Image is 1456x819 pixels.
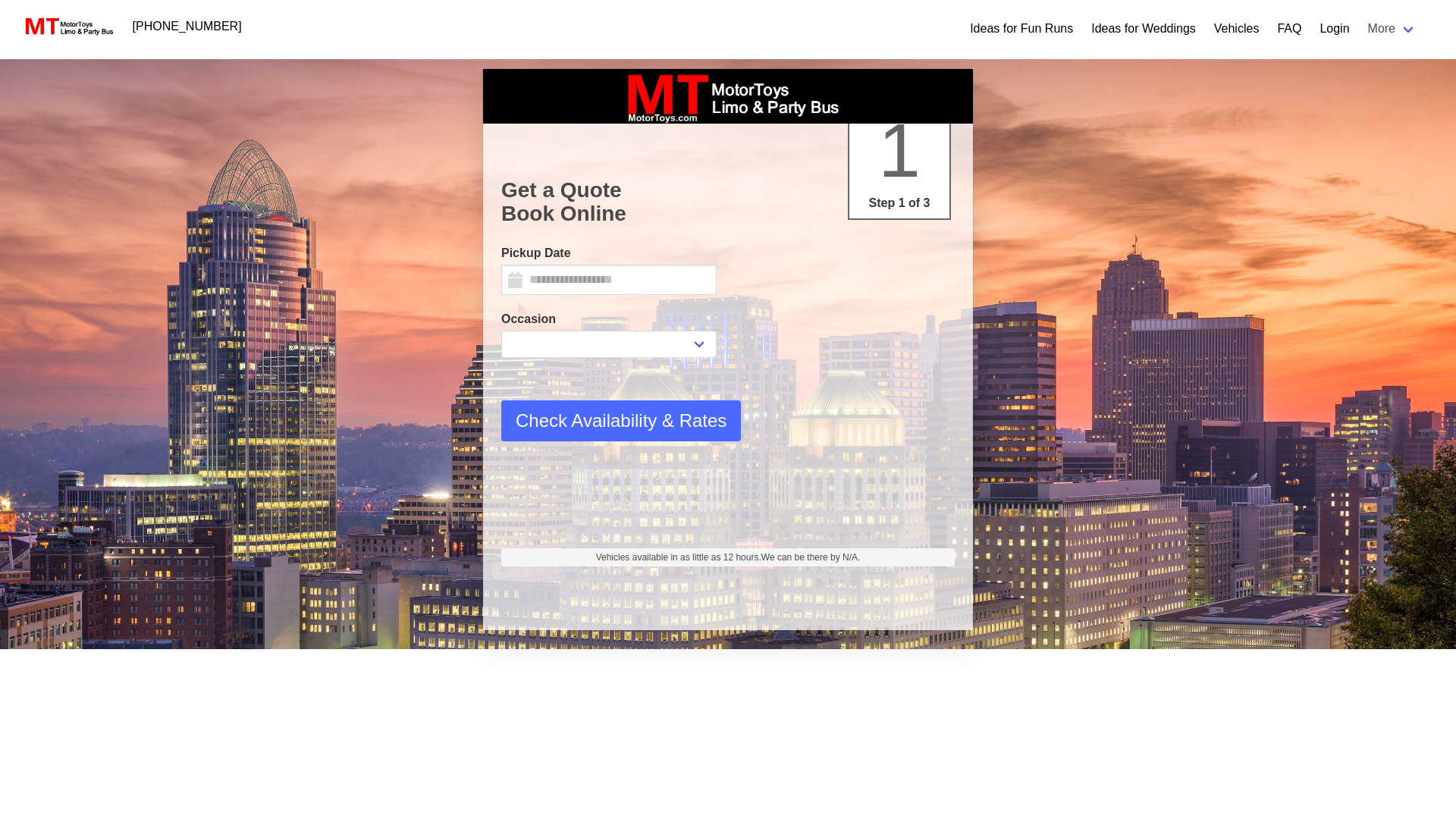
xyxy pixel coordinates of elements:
[501,244,717,262] label: Pickup Date
[1091,20,1196,38] a: Ideas for Weddings
[501,310,717,328] label: Occasion
[596,551,861,564] span: Vehicles available in as little as 12 hours.
[614,69,842,124] img: box_logo_brand.jpeg
[516,407,726,435] span: Check Availability & Rates
[761,552,861,563] span: We can be there by N/A.
[124,11,251,42] a: [PHONE_NUMBER]
[501,400,741,441] button: Check Availability & Rates
[1277,20,1301,38] a: FAQ
[878,108,921,193] span: 1
[1319,20,1349,38] a: Login
[501,178,955,226] h1: Get a Quote Book Online
[970,20,1073,38] a: Ideas for Fun Runs
[21,16,115,37] img: MotorToys Logo
[855,194,943,212] p: Step 1 of 3
[1359,14,1426,44] a: More
[1214,20,1260,38] a: Vehicles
